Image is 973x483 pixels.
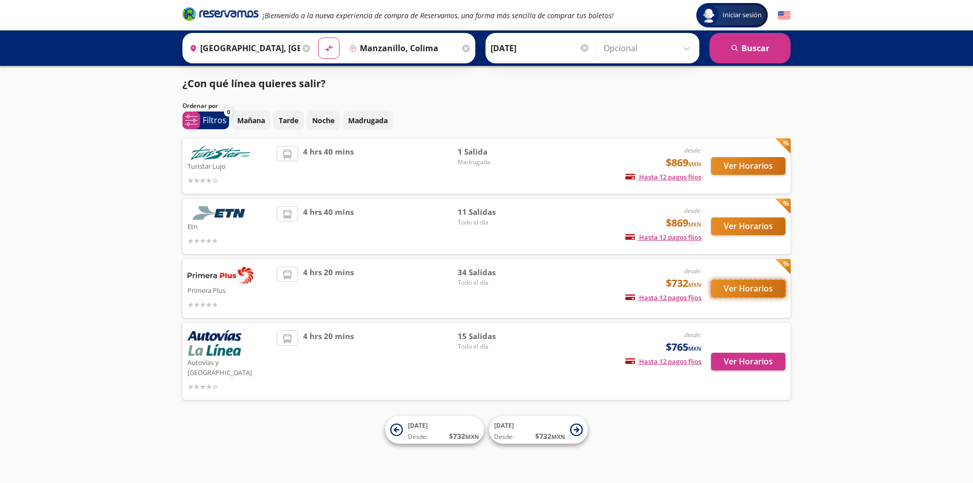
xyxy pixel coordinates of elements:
[188,267,253,284] img: Primera Plus
[711,157,785,175] button: Ver Horarios
[709,33,791,63] button: Buscar
[625,172,701,181] span: Hasta 12 pagos fijos
[185,35,300,61] input: Buscar Origen
[625,293,701,302] span: Hasta 12 pagos fijos
[232,110,271,130] button: Mañana
[182,6,258,24] a: Brand Logo
[688,220,701,228] small: MXN
[188,146,253,160] img: Turistar Lujo
[688,345,701,352] small: MXN
[182,76,326,91] p: ¿Con qué línea quieres salir?
[666,215,701,231] span: $869
[551,433,565,440] small: MXN
[684,146,701,155] em: desde:
[188,220,272,232] p: Etn
[719,10,766,20] span: Iniciar sesión
[458,342,529,351] span: Todo el día
[279,115,298,126] p: Tarde
[188,330,241,356] img: Autovías y La Línea
[458,278,529,287] span: Todo el día
[458,330,529,342] span: 15 Salidas
[778,9,791,22] button: English
[449,431,479,441] span: $ 732
[343,110,393,130] button: Madrugada
[385,416,484,444] button: [DATE]Desde:$732MXN
[307,110,340,130] button: Noche
[535,431,565,441] span: $ 732
[188,284,272,296] p: Primera Plus
[711,217,785,235] button: Ver Horarios
[303,330,354,392] span: 4 hrs 20 mins
[625,357,701,366] span: Hasta 12 pagos fijos
[684,267,701,275] em: desde:
[465,433,479,440] small: MXN
[188,160,272,172] p: Turistar Lujo
[666,155,701,170] span: $869
[666,276,701,291] span: $732
[408,421,428,430] span: [DATE]
[491,35,590,61] input: Elegir Fecha
[348,115,388,126] p: Madrugada
[458,206,529,218] span: 11 Salidas
[303,146,354,186] span: 4 hrs 40 mins
[188,206,253,220] img: Etn
[684,330,701,339] em: desde:
[458,267,529,278] span: 34 Salidas
[458,158,529,167] span: Madrugada
[684,206,701,215] em: desde:
[688,281,701,288] small: MXN
[345,35,460,61] input: Buscar Destino
[273,110,304,130] button: Tarde
[604,35,694,61] input: Opcional
[303,267,354,310] span: 4 hrs 20 mins
[711,353,785,370] button: Ver Horarios
[458,218,529,227] span: Todo el día
[494,421,514,430] span: [DATE]
[303,206,354,246] span: 4 hrs 40 mins
[182,101,218,110] p: Ordenar por
[237,115,265,126] p: Mañana
[182,6,258,21] i: Brand Logo
[688,160,701,168] small: MXN
[666,340,701,355] span: $765
[312,115,334,126] p: Noche
[711,280,785,298] button: Ver Horarios
[188,356,272,378] p: Autovías y [GEOGRAPHIC_DATA]
[458,146,529,158] span: 1 Salida
[182,112,229,129] button: 0Filtros
[408,432,428,441] span: Desde:
[494,432,514,441] span: Desde:
[203,114,227,126] p: Filtros
[625,233,701,242] span: Hasta 12 pagos fijos
[489,416,588,444] button: [DATE]Desde:$732MXN
[227,108,230,117] span: 0
[263,11,614,20] em: ¡Bienvenido a la nueva experiencia de compra de Reservamos, una forma más sencilla de comprar tus...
